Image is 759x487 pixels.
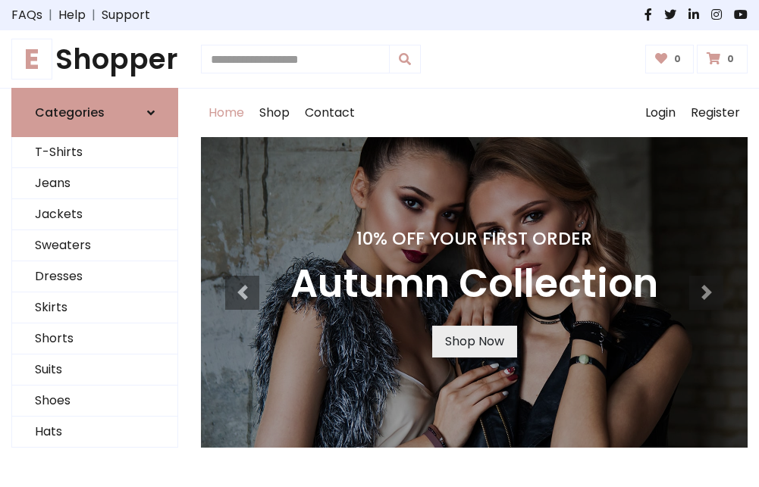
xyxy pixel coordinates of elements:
a: Login [638,89,683,137]
a: 0 [697,45,748,73]
a: Dresses [12,261,177,292]
a: Help [58,6,86,24]
a: Sweaters [12,230,177,261]
a: Support [102,6,150,24]
a: Shorts [12,323,177,354]
span: | [86,6,102,24]
a: Suits [12,354,177,386]
h4: 10% Off Your First Order [290,228,658,249]
span: 0 [723,52,738,66]
a: EShopper [11,42,178,76]
a: Contact [297,89,362,137]
a: Categories [11,88,178,137]
span: E [11,39,52,80]
span: | [42,6,58,24]
h3: Autumn Collection [290,261,658,307]
a: Shop Now [432,326,517,357]
h1: Shopper [11,42,178,76]
a: Jeans [12,168,177,199]
a: Home [201,89,252,137]
h6: Categories [35,105,105,120]
a: Hats [12,417,177,448]
a: Skirts [12,292,177,323]
a: Shop [252,89,297,137]
a: T-Shirts [12,137,177,168]
span: 0 [670,52,685,66]
a: Register [683,89,748,137]
a: 0 [645,45,695,73]
a: Jackets [12,199,177,230]
a: FAQs [11,6,42,24]
a: Shoes [12,386,177,417]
